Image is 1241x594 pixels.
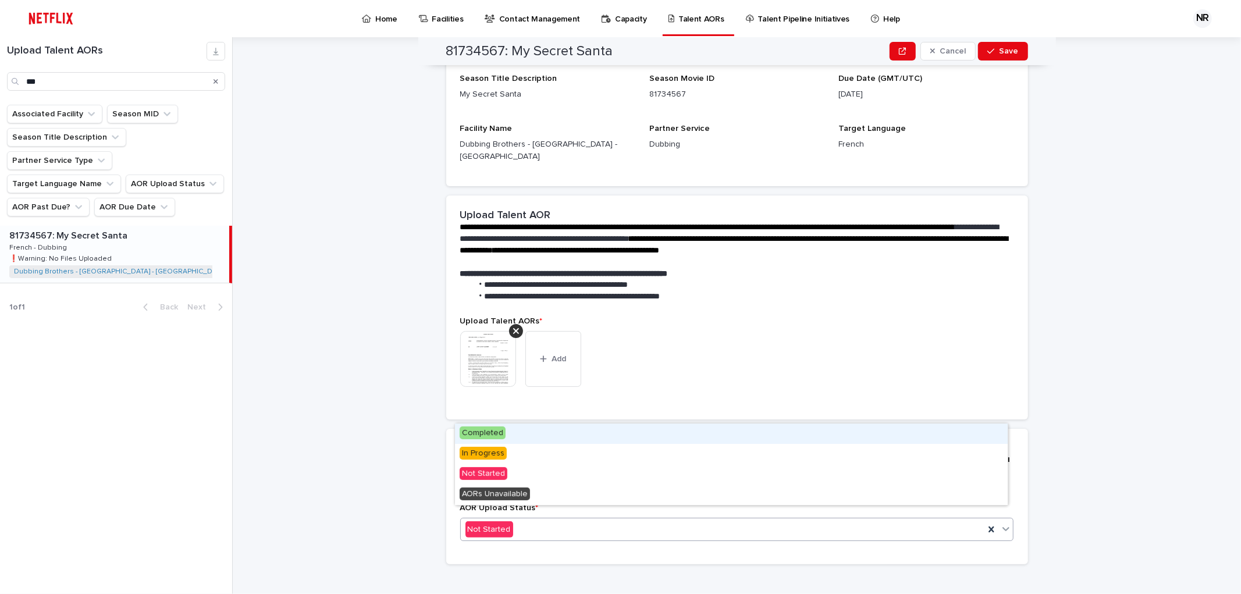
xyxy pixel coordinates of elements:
[460,74,557,83] span: Season Title Description
[9,252,114,263] p: ❗️Warning: No Files Uploaded
[460,488,530,500] span: AORs Unavailable
[94,198,175,216] button: AOR Due Date
[978,42,1027,61] button: Save
[455,464,1008,485] div: Not Started
[7,151,112,170] button: Partner Service Type
[460,125,513,133] span: Facility Name
[838,88,1014,101] p: [DATE]
[9,241,69,252] p: French - Dubbing
[649,138,824,151] p: Dubbing
[7,105,102,123] button: Associated Facility
[460,138,635,163] p: Dubbing Brothers - [GEOGRAPHIC_DATA] - [GEOGRAPHIC_DATA]
[126,175,224,193] button: AOR Upload Status
[187,303,213,311] span: Next
[460,504,539,512] span: AOR Upload Status
[525,331,581,387] button: Add
[7,128,126,147] button: Season Title Description
[1193,9,1212,28] div: NR
[649,88,824,101] p: 81734567
[455,444,1008,464] div: In Progress
[23,7,79,30] img: ifQbXi3ZQGMSEF7WDB7W
[7,198,90,216] button: AOR Past Due?
[920,42,976,61] button: Cancel
[460,209,551,222] h2: Upload Talent AOR
[1000,47,1019,55] span: Save
[7,72,225,91] input: Search
[940,47,966,55] span: Cancel
[649,74,714,83] span: Season Movie ID
[9,228,130,241] p: 81734567: My Secret Santa
[153,303,178,311] span: Back
[838,138,1014,151] p: French
[838,74,922,83] span: Due Date (GMT/UTC)
[838,125,906,133] span: Target Language
[649,125,710,133] span: Partner Service
[455,485,1008,505] div: AORs Unavailable
[460,317,543,325] span: Upload Talent AORs
[460,88,635,101] p: My Secret Santa
[134,302,183,312] button: Back
[460,467,507,480] span: Not Started
[455,424,1008,444] div: Completed
[183,302,232,312] button: Next
[7,45,207,58] h1: Upload Talent AORs
[107,105,178,123] button: Season MID
[552,355,566,363] span: Add
[7,175,121,193] button: Target Language Name
[465,521,513,538] div: Not Started
[446,43,613,60] h2: 81734567: My Secret Santa
[460,447,507,460] span: In Progress
[14,268,226,276] a: Dubbing Brothers - [GEOGRAPHIC_DATA] - [GEOGRAPHIC_DATA]
[460,426,506,439] span: Completed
